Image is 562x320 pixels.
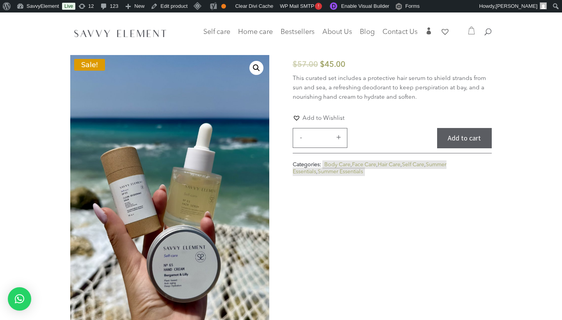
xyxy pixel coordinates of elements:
a: Bestsellers [281,29,315,40]
a: Add to Wishlist [293,114,345,122]
div: OK [221,4,226,9]
a: Body Care [324,162,350,167]
input: Product quantity [308,128,331,148]
a: Summer Essentials [318,169,363,174]
p: This curated set includes a protective hair serum to shield strands from sun and sea, a refreshin... [293,74,492,102]
span: Categories: [293,162,321,167]
a:  [425,27,432,40]
span: About Us [322,28,352,36]
span: ! [315,3,322,10]
a: Contact Us [382,29,418,40]
bdi: 57.00 [293,61,318,69]
a: Self Care [402,162,424,167]
a: Face Care [352,162,376,167]
bdi: 45.00 [320,61,345,69]
a: Hair Care [378,162,400,167]
img: SavvyElement [72,27,169,39]
a: Self care [203,29,230,45]
span: Sale! [74,59,105,71]
span: Self care [203,28,230,36]
a: Home care [238,29,273,45]
span: Home care [238,28,273,36]
span: [PERSON_NAME] [496,3,537,9]
button: Add to cart [437,128,492,149]
span: Bestsellers [281,28,315,36]
span:  [425,27,432,34]
a: View full-screen image gallery [249,61,263,75]
span: $ [320,61,325,69]
span: Add to Wishlist [302,116,345,121]
a: About Us [322,29,352,40]
button: - [295,133,307,142]
a: Live [62,3,75,10]
span: $ [293,61,297,69]
span: , , , , , [293,160,446,176]
span: Blog [360,28,375,36]
span: Contact Us [382,28,418,36]
button: + [333,133,345,142]
a: Blog [360,29,375,40]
